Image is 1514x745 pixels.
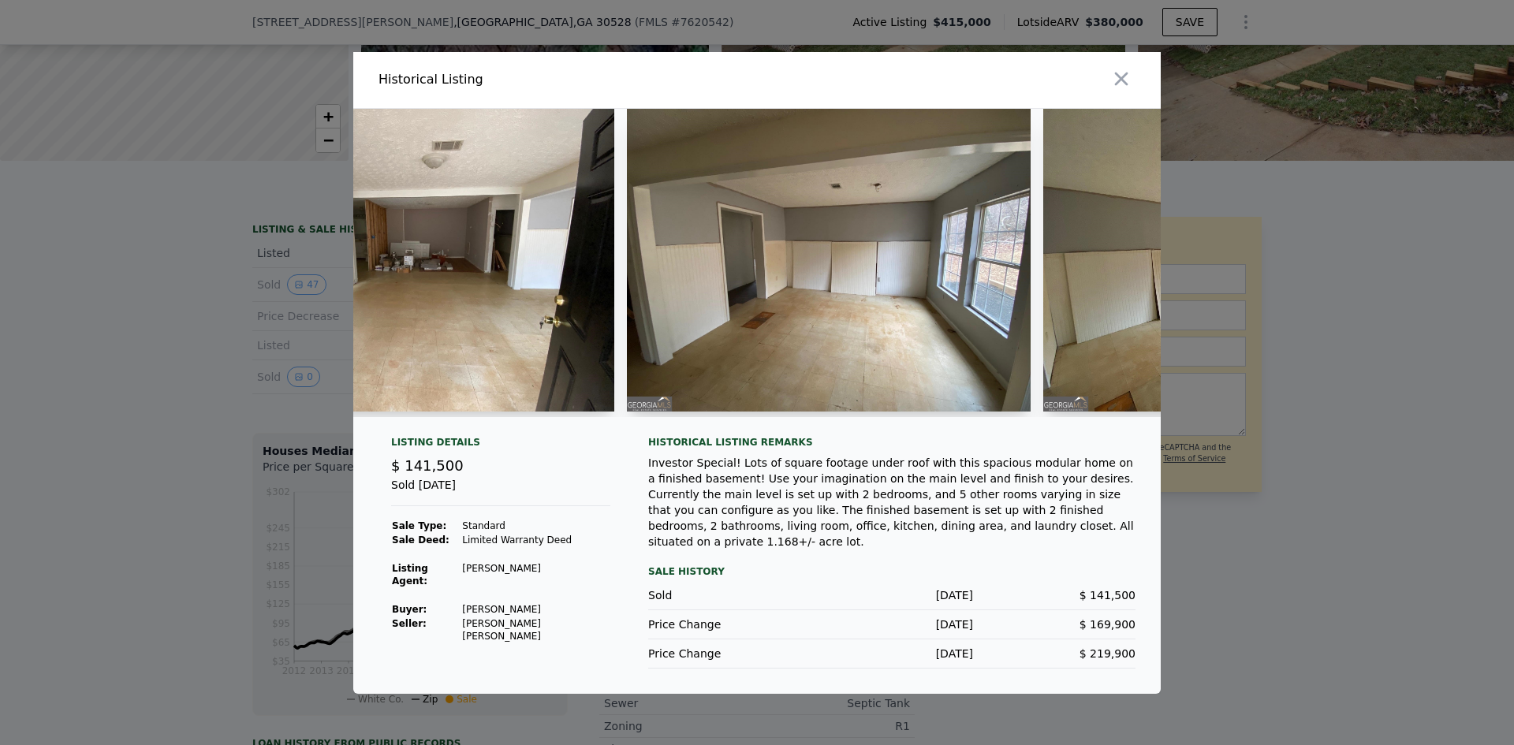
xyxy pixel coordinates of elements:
[461,602,610,616] td: [PERSON_NAME]
[648,455,1135,549] div: Investor Special! Lots of square footage under roof with this spacious modular home on a finished...
[391,436,610,455] div: Listing Details
[391,477,610,506] div: Sold [DATE]
[1080,589,1135,602] span: $ 141,500
[392,535,449,546] strong: Sale Deed:
[392,604,427,615] strong: Buyer :
[378,70,751,89] div: Historical Listing
[648,562,1135,581] div: Sale History
[391,457,464,474] span: $ 141,500
[1043,109,1447,412] img: Property Img
[392,563,428,587] strong: Listing Agent:
[811,646,973,661] div: [DATE]
[392,618,427,629] strong: Seller :
[811,616,973,632] div: [DATE]
[648,646,811,661] div: Price Change
[461,533,610,547] td: Limited Warranty Deed
[461,519,610,533] td: Standard
[211,109,614,412] img: Property Img
[1080,647,1135,660] span: $ 219,900
[461,561,610,588] td: [PERSON_NAME]
[648,587,811,603] div: Sold
[648,616,811,632] div: Price Change
[392,520,446,531] strong: Sale Type:
[627,109,1031,412] img: Property Img
[648,436,1135,449] div: Historical Listing remarks
[461,616,610,643] td: [PERSON_NAME] [PERSON_NAME]
[1080,618,1135,631] span: $ 169,900
[811,587,973,603] div: [DATE]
